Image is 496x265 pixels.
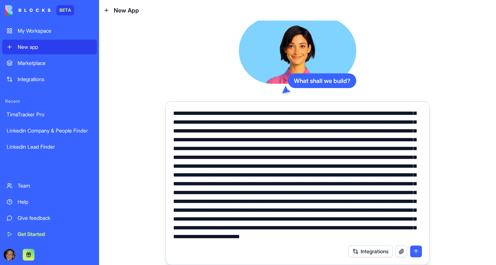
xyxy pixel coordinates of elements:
img: logo [5,5,51,15]
a: My Workspace [2,23,97,38]
a: Help [2,195,97,209]
div: What shall we build? [288,73,356,88]
a: TimeTracker Pro [2,107,97,122]
div: Help [18,198,92,206]
div: LinkedIn Lead Finder [7,143,92,150]
button: Integrations [349,246,393,257]
div: New app [18,43,92,51]
a: Get Started [2,227,97,242]
a: New app [2,40,97,54]
div: TimeTracker Pro [7,111,92,118]
a: BETA [5,5,74,15]
div: LinkedIn Company & People Finder [7,127,92,134]
div: Integrations [18,76,92,83]
a: Integrations [2,72,97,87]
span: New App [114,6,139,15]
div: Give feedback [18,214,92,222]
img: ACg8ocKwlY-G7EnJG7p3bnYwdp_RyFFHyn9MlwQjYsG_56ZlydI1TXjL_Q=s96-c [4,249,15,261]
div: My Workspace [18,27,92,35]
a: LinkedIn Lead Finder [2,139,97,154]
a: LinkedIn Company & People Finder [2,123,97,138]
div: Marketplace [18,59,92,67]
span: Recent [2,98,97,104]
a: Team [2,178,97,193]
div: Get Started [18,230,92,238]
div: Team [18,182,92,189]
a: Give feedback [2,211,97,225]
div: BETA [56,5,74,15]
a: Marketplace [2,56,97,70]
